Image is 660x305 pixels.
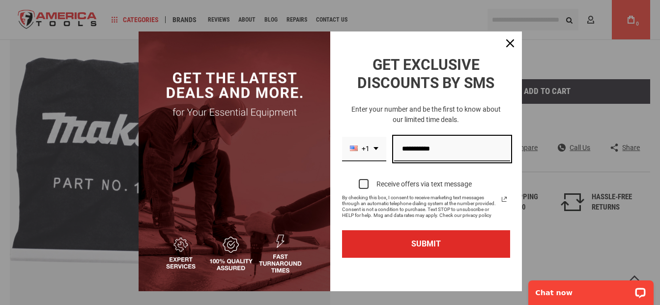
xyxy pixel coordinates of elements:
iframe: LiveChat chat widget [522,274,660,305]
p: our limited time deals. [342,115,510,125]
button: SUBMIT [342,230,510,257]
svg: close icon [506,39,514,47]
div: Phone number prefix [342,137,386,162]
span: By checking this box, I consent to receive marketing text messages through an automatic telephone... [342,195,498,218]
a: Read our Privacy Policy [498,193,510,205]
p: Enter your number and be the first to know about [342,104,510,115]
svg: dropdown arrow [373,147,378,150]
strong: GET EXCLUSIVE DISCOUNTS BY SMS [357,56,494,92]
input: Phone number field [394,137,510,162]
div: Receive offers via text message [376,180,472,188]
button: Close [498,31,522,55]
svg: link icon [498,193,510,205]
span: +1 [362,145,370,153]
